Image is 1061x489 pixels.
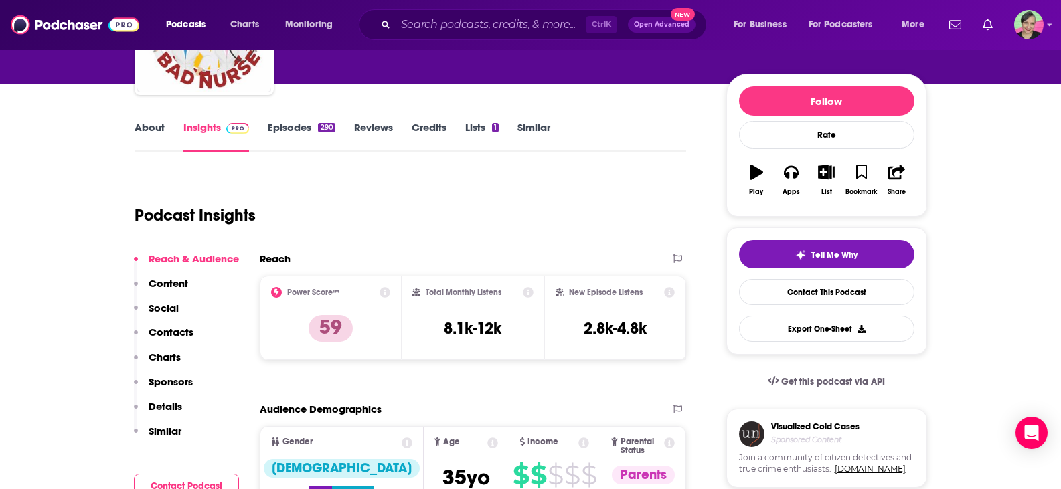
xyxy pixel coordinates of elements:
a: Get this podcast via API [757,365,896,398]
button: open menu [157,14,223,35]
a: Show notifications dropdown [944,13,967,36]
button: Show profile menu [1014,10,1044,39]
img: coldCase.18b32719.png [739,421,764,447]
span: Charts [230,15,259,34]
button: Content [134,277,188,302]
div: Share [888,188,906,196]
span: $ [548,464,563,486]
a: Lists1 [465,121,499,152]
img: tell me why sparkle [795,250,806,260]
div: Apps [783,188,800,196]
button: open menu [892,14,941,35]
a: Contact This Podcast [739,279,914,305]
p: Contacts [149,326,193,338]
p: Sponsors [149,375,193,388]
p: Content [149,277,188,290]
div: Parents [612,466,675,484]
img: Podchaser Pro [226,123,250,134]
span: Open Advanced [634,21,689,28]
p: Reach & Audience [149,252,239,265]
span: Podcasts [166,15,206,34]
h2: Reach [260,252,291,265]
a: Episodes290 [268,121,335,152]
span: For Business [734,15,787,34]
div: List [821,188,832,196]
button: Apps [774,156,809,204]
span: Parental Status [621,437,662,455]
button: Details [134,400,182,425]
button: Play [739,156,774,204]
p: Charts [149,351,181,363]
button: Export One-Sheet [739,316,914,342]
h2: Audience Demographics [260,403,382,415]
span: Logged in as LizDVictoryBelt [1014,10,1044,39]
div: [DEMOGRAPHIC_DATA] [264,459,420,478]
span: $ [513,464,529,486]
span: $ [530,464,546,486]
div: Search podcasts, credits, & more... [372,9,720,40]
span: Age [443,437,460,446]
button: List [809,156,843,204]
span: Monitoring [285,15,333,34]
div: Play [749,188,763,196]
a: Similar [517,121,550,152]
a: About [135,121,165,152]
span: Income [527,437,558,446]
span: For Podcasters [809,15,873,34]
div: 290 [318,123,335,132]
button: open menu [276,14,350,35]
button: Similar [134,425,181,450]
button: Sponsors [134,375,193,400]
button: Share [879,156,914,204]
button: Follow [739,86,914,116]
h2: Power Score™ [287,288,339,297]
span: More [902,15,924,34]
span: Join a community of citizen detectives and true crime enthusiasts. [739,452,914,475]
span: New [671,8,695,21]
h2: New Episode Listens [569,288,643,297]
span: Gender [282,437,313,446]
div: Rate [739,121,914,149]
h2: Total Monthly Listens [426,288,501,297]
h3: 2.8k-4.8k [584,318,647,338]
button: Charts [134,351,181,375]
button: open menu [724,14,803,35]
button: open menu [800,14,892,35]
button: Bookmark [844,156,879,204]
button: Open AdvancedNew [628,17,696,33]
p: Similar [149,425,181,437]
button: tell me why sparkleTell Me Why [739,240,914,268]
button: Social [134,302,179,326]
h3: 8.1k-12k [444,318,501,338]
a: Credits [412,121,446,152]
span: Get this podcast via API [781,376,885,387]
button: Contacts [134,326,193,351]
span: Ctrl K [586,16,617,33]
h3: Visualized Cold Cases [771,421,860,432]
img: Podchaser - Follow, Share and Rate Podcasts [11,12,139,37]
span: Tell Me Why [811,250,858,260]
h1: Podcast Insights [135,205,256,225]
a: InsightsPodchaser Pro [183,121,250,152]
a: Reviews [354,121,393,152]
p: Social [149,302,179,314]
h4: Sponsored Content [771,435,860,444]
a: [DOMAIN_NAME] [835,464,906,474]
a: Charts [222,14,267,35]
span: $ [564,464,580,486]
img: User Profile [1014,10,1044,39]
p: Details [149,400,182,413]
span: $ [581,464,596,486]
p: 59 [309,315,353,342]
input: Search podcasts, credits, & more... [396,14,586,35]
div: Bookmark [845,188,877,196]
div: Open Intercom Messenger [1015,417,1048,449]
button: Reach & Audience [134,252,239,277]
a: Show notifications dropdown [977,13,998,36]
div: 1 [492,123,499,132]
